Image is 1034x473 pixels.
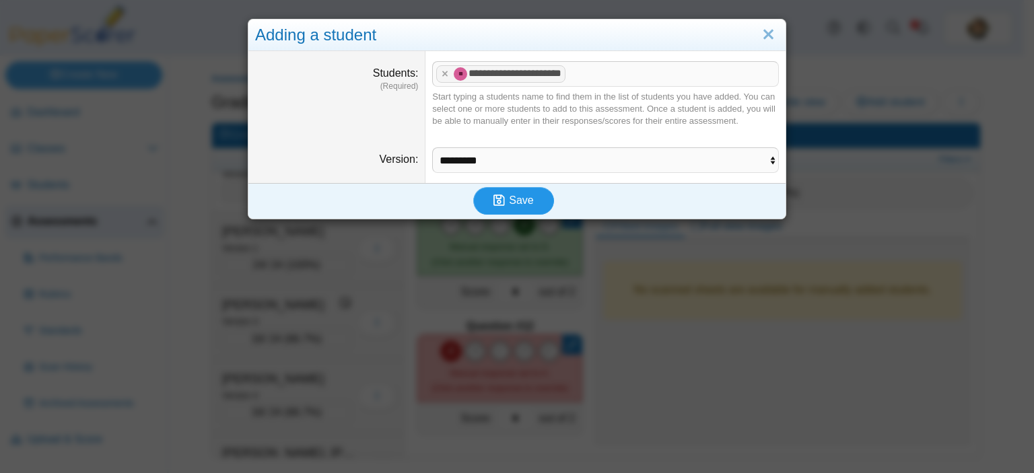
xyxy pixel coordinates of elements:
[457,71,464,77] span: Zachary Fahlund
[380,153,419,165] label: Version
[509,194,533,206] span: Save
[248,20,786,51] div: Adding a student
[758,24,779,46] a: Close
[255,81,418,92] dfn: (Required)
[439,69,450,78] x: remove tag
[432,91,779,128] div: Start typing a students name to find them in the list of students you have added. You can select ...
[432,61,779,87] tags: ​
[473,187,554,214] button: Save
[373,67,419,79] label: Students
